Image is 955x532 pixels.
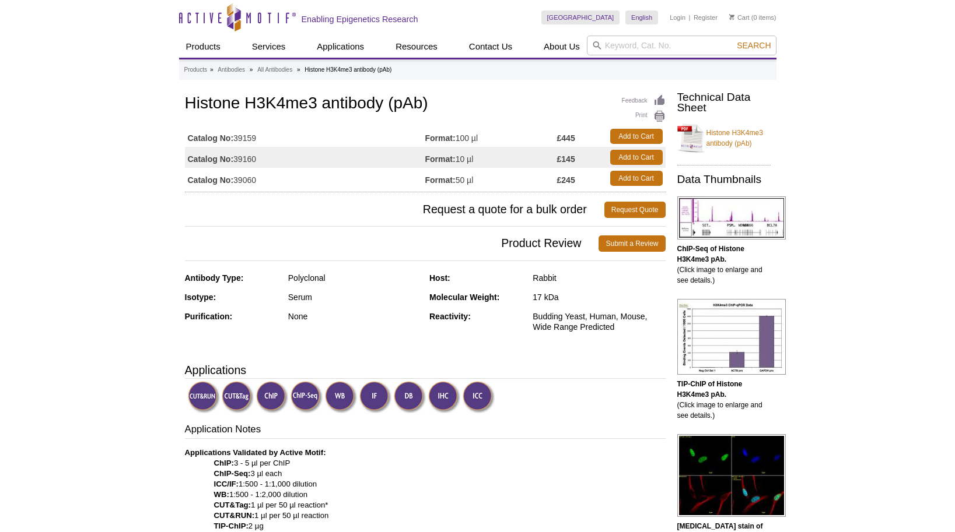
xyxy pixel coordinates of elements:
[188,175,234,185] strong: Catalog No:
[425,154,456,164] strong: Format:
[429,312,471,321] strong: Reactivity:
[305,66,391,73] li: Histone H3K4me3 antibody (pAb)
[541,10,620,24] a: [GEOGRAPHIC_DATA]
[425,126,557,147] td: 100 µl
[389,36,445,58] a: Resources
[557,154,575,164] strong: £145
[288,292,421,302] div: Serum
[185,94,666,114] h1: Histone H3K4me3 antibody (pAb)
[188,154,234,164] strong: Catalog No:
[429,273,450,283] strong: Host:
[291,381,323,413] img: ChIP-Seq Validated
[214,459,234,467] strong: ChIP:
[537,36,587,58] a: About Us
[610,150,663,165] a: Add to Cart
[179,36,228,58] a: Products
[359,381,391,413] img: Immunofluorescence Validated
[310,36,371,58] a: Applications
[297,66,300,73] li: »
[694,13,718,22] a: Register
[425,175,456,185] strong: Format:
[599,235,665,252] a: Submit a Review
[677,121,771,156] a: Histone H3K4me3 antibody (pAb)
[325,381,357,413] img: Western Blot Validated
[250,66,253,73] li: »
[604,202,666,218] a: Request Quote
[185,422,666,439] h3: Application Notes
[428,381,460,413] img: Immunohistochemistry Validated
[622,110,666,123] a: Print
[677,299,786,375] img: Histone H3K4me3 antibody (pAb) tested by TIP-ChIP.
[737,41,771,50] span: Search
[463,381,495,413] img: Immunocytochemistry Validated
[729,10,776,24] li: (0 items)
[610,129,663,144] a: Add to Cart
[185,168,425,189] td: 39060
[288,273,421,283] div: Polyclonal
[185,202,604,218] span: Request a quote for a bulk order
[677,244,771,286] p: (Click image to enlarge and see details.)
[425,133,456,143] strong: Format:
[587,36,776,55] input: Keyword, Cat. No.
[677,174,771,185] h2: Data Thumbnails
[185,126,425,147] td: 39159
[214,501,251,509] strong: CUT&Tag:
[394,381,426,413] img: Dot Blot Validated
[256,381,288,413] img: ChIP Validated
[557,175,575,185] strong: £245
[677,92,771,113] h2: Technical Data Sheet
[670,13,685,22] a: Login
[429,293,499,302] strong: Molecular Weight:
[677,379,771,421] p: (Click image to enlarge and see details.)
[245,36,293,58] a: Services
[677,196,786,239] img: Histone H3K4me3 antibody (pAb) tested by ChIP-Seq.
[557,133,575,143] strong: £445
[214,480,239,488] strong: ICC/IF:
[462,36,519,58] a: Contact Us
[533,273,665,283] div: Rabbit
[689,10,691,24] li: |
[425,168,557,189] td: 50 µl
[729,14,734,20] img: Your Cart
[425,147,557,168] td: 10 µl
[533,292,665,302] div: 17 kDa
[185,147,425,168] td: 39160
[214,469,251,478] strong: ChIP-Seq:
[185,448,326,457] b: Applications Validated by Active Motif:
[185,361,666,379] h3: Applications
[733,40,774,51] button: Search
[185,312,233,321] strong: Purification:
[185,235,599,252] span: Product Review
[188,133,234,143] strong: Catalog No:
[677,245,744,263] b: ChIP-Seq of Histone H3K4me3 pAb.
[677,434,786,517] img: Histone H3K4me3 antibody (pAb) tested by immunofluorescence.
[214,511,255,520] strong: CUT&RUN:
[218,65,245,75] a: Antibodies
[222,381,254,413] img: CUT&Tag Validated
[214,490,229,499] strong: WB:
[622,94,666,107] a: Feedback
[288,311,421,322] div: None
[185,293,216,302] strong: Isotype:
[302,14,418,24] h2: Enabling Epigenetics Research
[210,66,214,73] li: »
[610,171,663,186] a: Add to Cart
[257,65,292,75] a: All Antibodies
[729,13,750,22] a: Cart
[185,273,244,283] strong: Antibody Type:
[677,380,743,399] b: TIP-ChIP of Histone H3K4me3 pAb.
[214,522,249,530] strong: TIP-ChIP:
[184,65,207,75] a: Products
[625,10,658,24] a: English
[533,311,665,332] div: Budding Yeast, Human, Mouse, Wide Range Predicted
[188,381,220,413] img: CUT&RUN Validated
